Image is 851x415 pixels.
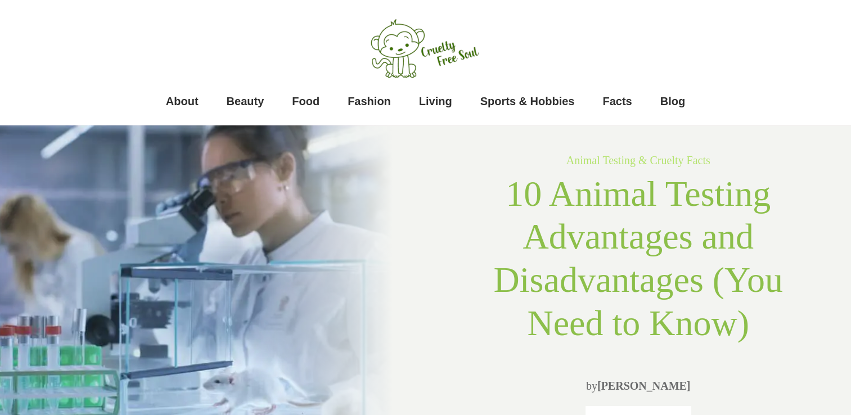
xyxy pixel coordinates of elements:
a: Facts [603,90,632,112]
a: Food [292,90,319,112]
a: [PERSON_NAME] [597,380,691,392]
a: About [166,90,199,112]
a: Sports & Hobbies [480,90,575,112]
a: Living [419,90,452,112]
p: by [476,375,800,397]
span: 10 Animal Testing Advantages and Disadvantages (You Need to Know) [494,174,783,343]
a: Fashion [348,90,391,112]
a: Animal Testing & Cruelty Facts [566,154,710,166]
a: Beauty [227,90,264,112]
a: Blog [660,90,685,112]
